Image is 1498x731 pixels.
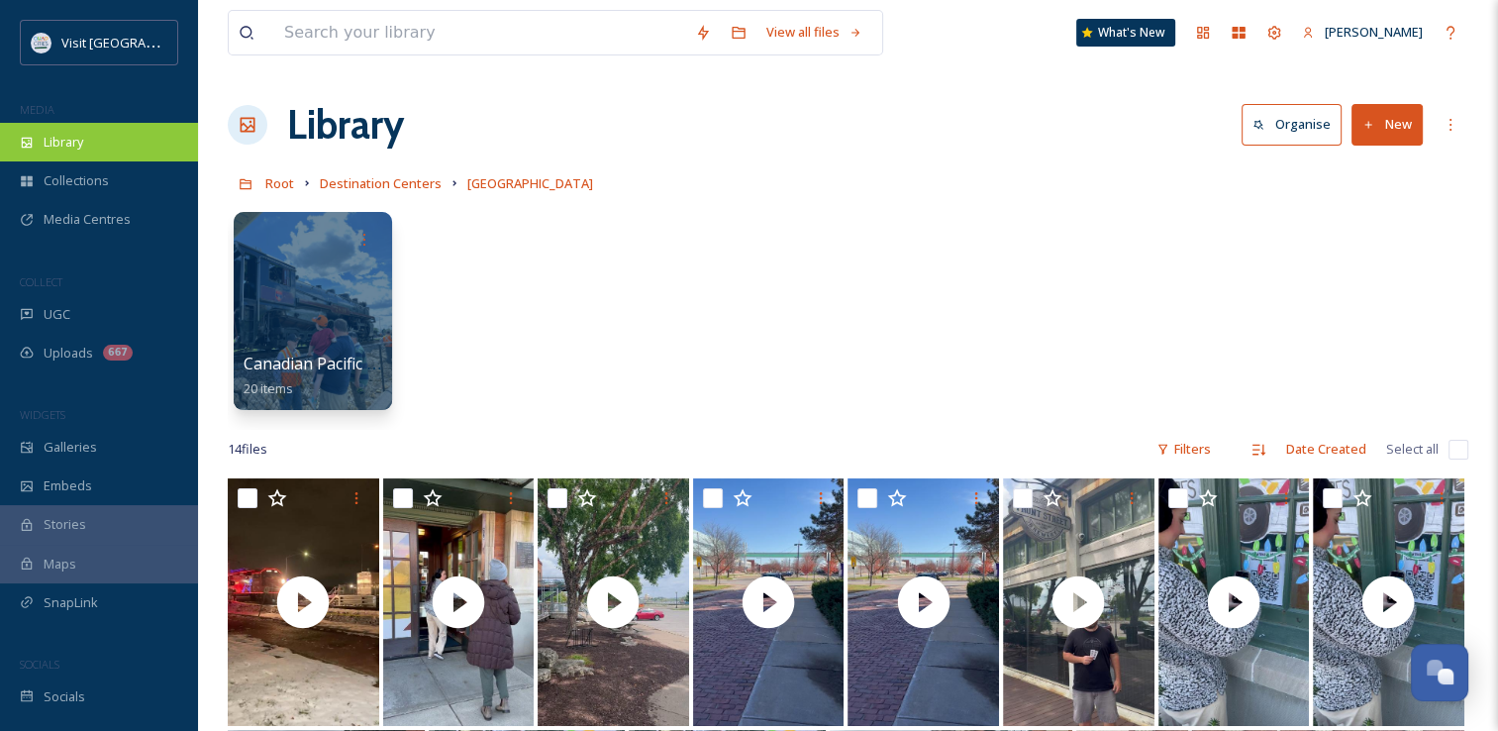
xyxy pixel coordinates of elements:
div: Date Created [1276,430,1376,469]
span: Root [265,174,294,192]
a: Organise [1242,104,1351,145]
span: Uploads [44,344,93,363]
button: Open Chat [1411,644,1468,701]
div: Filters [1147,430,1221,469]
span: [PERSON_NAME] [1325,23,1423,41]
img: thumbnail [1158,478,1310,726]
a: What's New [1076,19,1175,47]
img: thumbnail [848,478,999,726]
span: Library [44,133,83,152]
img: QCCVB_VISIT_vert_logo_4c_tagline_122019.svg [32,33,51,52]
button: Organise [1242,104,1342,145]
span: Embeds [44,476,92,495]
span: Media Centres [44,210,131,229]
span: COLLECT [20,274,62,289]
span: Canadian Pacific Train [244,353,407,374]
span: Select all [1386,440,1439,459]
img: thumbnail [228,478,379,726]
span: WIDGETS [20,407,65,422]
span: MEDIA [20,102,54,117]
span: Maps [44,555,76,574]
span: SOCIALS [20,657,59,672]
span: UGC [44,305,70,324]
a: Root [265,171,294,195]
img: thumbnail [693,478,845,726]
span: Collections [44,171,109,190]
a: Canadian Pacific Train20 items [244,355,407,397]
button: New [1351,104,1423,145]
img: thumbnail [538,478,689,726]
img: thumbnail [1003,478,1154,726]
a: [PERSON_NAME] [1292,13,1433,52]
img: thumbnail [1313,478,1464,726]
a: View all files [756,13,872,52]
span: Galleries [44,438,97,457]
input: Search your library [274,11,685,54]
span: SnapLink [44,593,98,612]
span: [GEOGRAPHIC_DATA] [467,174,593,192]
img: thumbnail [383,478,535,726]
a: Library [287,95,404,155]
div: 667 [103,345,133,361]
span: Destination Centers [320,174,442,192]
a: [GEOGRAPHIC_DATA] [467,171,593,195]
span: Stories [44,515,86,534]
span: Socials [44,687,85,706]
span: 20 items [244,379,293,397]
span: Visit [GEOGRAPHIC_DATA] [61,33,215,52]
a: Destination Centers [320,171,442,195]
span: 14 file s [228,440,267,459]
